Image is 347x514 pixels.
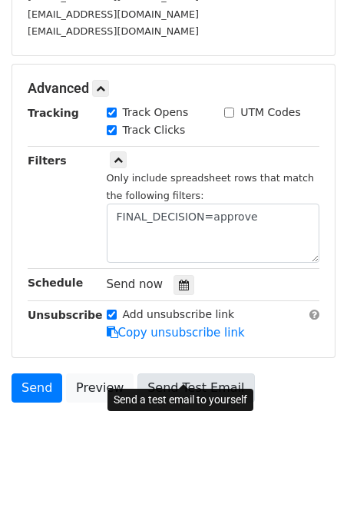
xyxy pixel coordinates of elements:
div: Send a test email to yourself [107,389,253,411]
strong: Schedule [28,277,83,289]
strong: Filters [28,154,67,167]
strong: Unsubscribe [28,309,103,321]
a: Send [12,373,62,403]
iframe: Chat Widget [270,440,347,514]
small: [EMAIL_ADDRESS][DOMAIN_NAME] [28,8,199,20]
a: Copy unsubscribe link [107,326,245,340]
h5: Advanced [28,80,319,97]
strong: Tracking [28,107,79,119]
span: Send now [107,277,164,291]
label: UTM Codes [240,104,300,121]
small: Only include spreadsheet rows that match the following filters: [107,172,315,201]
label: Track Opens [123,104,189,121]
small: [EMAIL_ADDRESS][DOMAIN_NAME] [28,25,199,37]
label: Track Clicks [123,122,186,138]
a: Preview [66,373,134,403]
label: Add unsubscribe link [123,307,235,323]
a: Send Test Email [137,373,254,403]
